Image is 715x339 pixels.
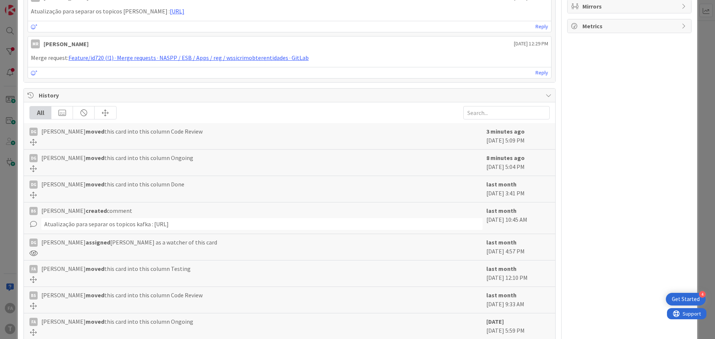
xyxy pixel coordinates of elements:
[582,22,678,31] span: Metrics
[486,291,517,299] b: last month
[486,318,504,325] b: [DATE]
[31,54,548,62] p: Merge request:
[463,106,550,119] input: Search...
[41,153,193,162] span: [PERSON_NAME] this card into this column Ongoing
[86,207,107,214] b: created
[86,180,104,188] b: moved
[486,154,525,161] b: 8 minutes ago
[86,239,110,246] b: assigned
[486,180,550,198] div: [DATE] 3:41 PM
[536,22,548,31] a: Reply
[29,265,38,273] div: FA
[486,207,517,214] b: last month
[29,318,38,326] div: FA
[31,7,548,16] p: Atualização para separar os topicos [PERSON_NAME] :
[31,39,40,48] div: MR
[486,317,550,336] div: [DATE] 5:59 PM
[41,206,132,215] span: [PERSON_NAME] comment
[486,239,517,246] b: last month
[582,2,678,11] span: Mirrors
[41,317,193,326] span: [PERSON_NAME] this card into this column Ongoing
[86,154,104,161] b: moved
[486,265,517,272] b: last month
[69,54,309,61] a: Feature/id720 (!1) · Merge requests · NASPP / ESB / Apps / reg / wssicrimobterentidades · GitLab
[41,238,217,247] span: [PERSON_NAME] [PERSON_NAME] as a watcher of this card
[29,154,38,162] div: DG
[486,291,550,309] div: [DATE] 9:33 AM
[486,206,550,230] div: [DATE] 10:45 AM
[86,291,104,299] b: moved
[672,295,700,303] div: Get Started
[29,207,38,215] div: BS
[486,128,525,135] b: 3 minutes ago
[41,264,191,273] span: [PERSON_NAME] this card into this column Testing
[666,293,706,306] div: Open Get Started checklist, remaining modules: 4
[86,128,104,135] b: moved
[41,291,203,300] span: [PERSON_NAME] this card into this column Code Review
[699,291,706,298] div: 4
[86,318,104,325] b: moved
[536,68,548,77] a: Reply
[16,1,34,10] span: Support
[41,218,483,230] div: Atualização para separar os topicos kafka : [URL]
[29,239,38,247] div: DG
[41,180,184,189] span: [PERSON_NAME] this card into this column Done
[170,7,184,15] a: [URL]
[39,91,542,100] span: History
[30,106,51,119] div: All
[86,265,104,272] b: moved
[44,39,89,48] div: [PERSON_NAME]
[29,180,38,189] div: DG
[29,128,38,136] div: DG
[486,264,550,283] div: [DATE] 12:10 PM
[29,291,38,300] div: BS
[486,180,517,188] b: last month
[486,127,550,145] div: [DATE] 5:09 PM
[514,40,548,48] span: [DATE] 12:29 PM
[486,238,550,256] div: [DATE] 4:57 PM
[41,127,203,136] span: [PERSON_NAME] this card into this column Code Review
[486,153,550,172] div: [DATE] 5:04 PM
